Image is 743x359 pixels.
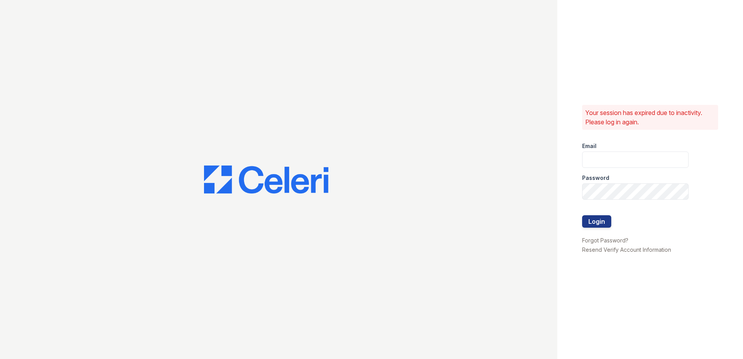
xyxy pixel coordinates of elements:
[585,108,715,127] p: Your session has expired due to inactivity. Please log in again.
[582,174,609,182] label: Password
[582,246,671,253] a: Resend Verify Account Information
[204,166,328,193] img: CE_Logo_Blue-a8612792a0a2168367f1c8372b55b34899dd931a85d93a1a3d3e32e68fde9ad4.png
[582,215,611,228] button: Login
[582,237,628,244] a: Forgot Password?
[582,142,596,150] label: Email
